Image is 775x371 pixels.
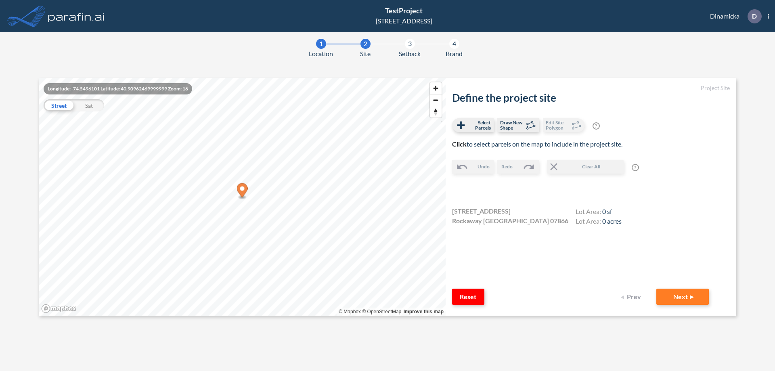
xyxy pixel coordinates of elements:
span: Site [360,49,371,59]
span: to select parcels on the map to include in the project site. [452,140,622,148]
b: Click [452,140,467,148]
div: [STREET_ADDRESS] [376,16,432,26]
h4: Lot Area: [576,208,622,217]
span: Edit Site Polygon [546,120,570,130]
span: Redo [501,163,513,170]
div: Map marker [237,183,248,200]
div: 3 [405,39,415,49]
button: Clear All [547,160,624,174]
a: OpenStreetMap [362,309,401,314]
div: 2 [360,39,371,49]
a: Improve this map [404,309,444,314]
span: [STREET_ADDRESS] [452,206,511,216]
div: Street [44,99,74,111]
span: Brand [446,49,463,59]
div: 1 [316,39,326,49]
p: D [752,13,757,20]
span: Setback [399,49,421,59]
span: ? [632,164,639,171]
h5: Project Site [452,85,730,92]
h2: Define the project site [452,92,730,104]
span: 0 sf [602,208,612,215]
img: logo [46,8,106,24]
span: Rockaway [GEOGRAPHIC_DATA] 07866 [452,216,568,226]
div: Dinamicka [698,9,769,23]
button: Next [656,289,709,305]
button: Reset bearing to north [430,106,442,117]
button: Prev [616,289,648,305]
button: Undo [452,160,494,174]
span: ? [593,122,600,130]
h4: Lot Area: [576,217,622,227]
button: Zoom in [430,82,442,94]
canvas: Map [39,78,446,316]
span: Location [309,49,333,59]
button: Zoom out [430,94,442,106]
a: Mapbox [339,309,361,314]
button: Redo [497,160,539,174]
span: Draw New Shape [500,120,524,130]
span: TestProject [385,6,423,15]
a: Mapbox homepage [41,304,77,313]
span: Clear All [560,163,623,170]
div: Longitude: -74.5496101 Latitude: 40.90962469999999 Zoom: 16 [44,83,192,94]
div: Sat [74,99,104,111]
button: Reset [452,289,484,305]
span: Undo [478,163,490,170]
span: Select Parcels [467,120,491,130]
span: 0 acres [602,217,622,225]
div: 4 [449,39,459,49]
